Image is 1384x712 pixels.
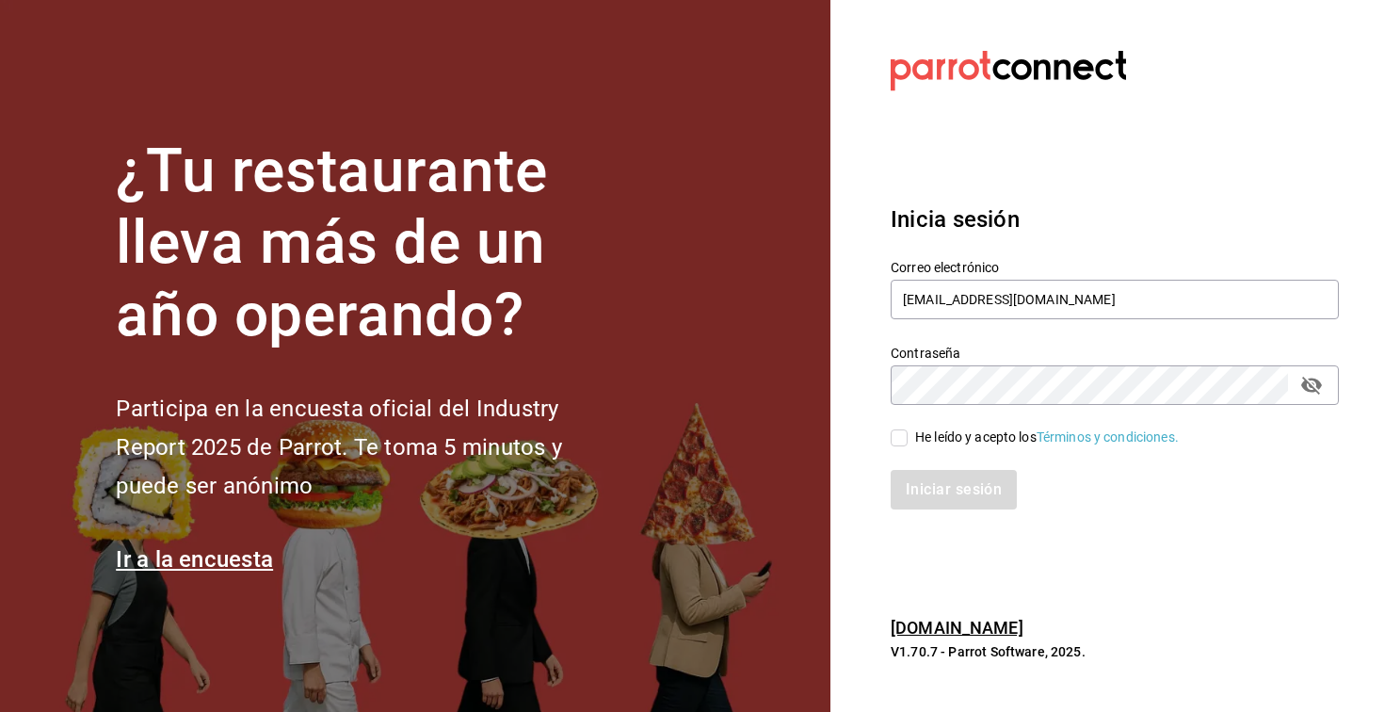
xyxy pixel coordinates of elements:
[116,546,273,573] a: Ir a la encuesta
[891,280,1339,319] input: Ingresa tu correo electrónico
[891,202,1339,236] h3: Inicia sesión
[116,136,624,352] h1: ¿Tu restaurante lleva más de un año operando?
[891,260,1339,273] label: Correo electrónico
[1295,369,1328,401] button: passwordField
[1037,429,1179,445] a: Términos y condiciones.
[116,390,624,505] h2: Participa en la encuesta oficial del Industry Report 2025 de Parrot. Te toma 5 minutos y puede se...
[891,642,1339,661] p: V1.70.7 - Parrot Software, 2025.
[891,346,1339,359] label: Contraseña
[915,428,1179,447] div: He leído y acepto los
[891,618,1023,638] a: [DOMAIN_NAME]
